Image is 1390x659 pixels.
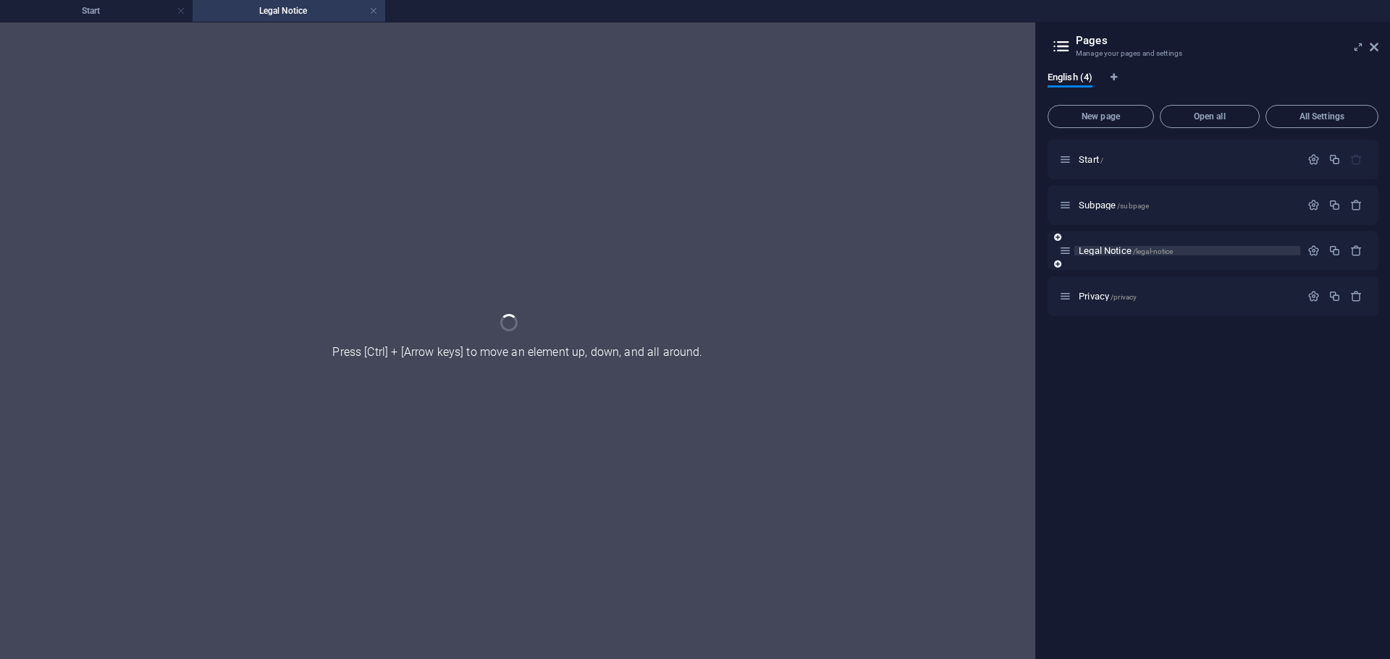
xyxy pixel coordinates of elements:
div: Legal Notice/legal-notice [1074,246,1300,255]
div: The startpage cannot be deleted [1350,153,1362,166]
h4: Legal Notice [193,3,385,19]
div: Remove [1350,245,1362,257]
button: All Settings [1265,105,1378,128]
button: Open all [1160,105,1260,128]
button: New page [1048,105,1154,128]
div: Settings [1307,245,1320,257]
div: Start/ [1074,155,1300,164]
div: Privacy/privacy [1074,292,1300,301]
h3: Manage your pages and settings [1076,47,1349,60]
span: / [1100,156,1103,164]
div: Duplicate [1328,199,1341,211]
span: /legal-notice [1133,247,1174,255]
span: /subpage [1117,202,1149,210]
span: /privacy [1111,293,1137,301]
div: Subpage/subpage [1074,200,1300,210]
span: Legal Notice [1079,245,1173,256]
div: Remove [1350,199,1362,211]
div: Duplicate [1328,245,1341,257]
div: Duplicate [1328,153,1341,166]
div: Settings [1307,153,1320,166]
div: Settings [1307,290,1320,302]
span: Click to open page [1079,154,1103,165]
div: Remove [1350,290,1362,302]
span: All Settings [1272,112,1372,121]
h2: Pages [1076,34,1378,47]
span: Privacy [1079,291,1137,302]
span: New page [1054,112,1147,121]
div: Language Tabs [1048,72,1378,99]
span: Open all [1166,112,1253,121]
span: English (4) [1048,69,1092,89]
span: Click to open page [1079,200,1149,211]
div: Settings [1307,199,1320,211]
div: Duplicate [1328,290,1341,302]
